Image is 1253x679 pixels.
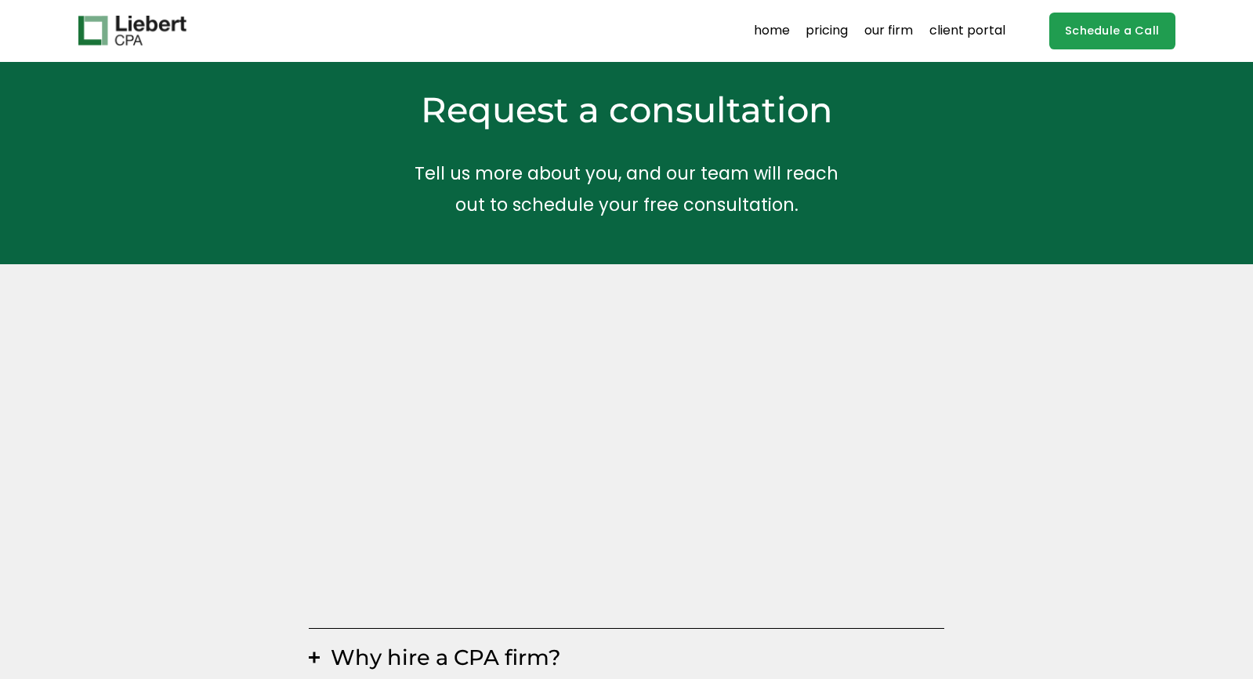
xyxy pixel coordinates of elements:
a: our firm [864,18,913,43]
span: Why hire a CPA firm? [320,645,945,670]
a: Schedule a Call [1049,13,1175,49]
a: pricing [806,18,848,43]
p: Tell us more about you, and our team will reach out to schedule your free consultation. [263,158,991,221]
a: home [754,18,790,43]
a: client portal [929,18,1005,43]
h2: Request a consultation [263,87,991,133]
img: Liebert CPA [78,16,187,45]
